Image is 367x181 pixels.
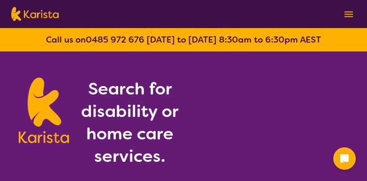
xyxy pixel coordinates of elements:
h1: Search for disability or home care services. [80,78,180,167]
b: Call us on [DATE] to [DATE] 8:30am to 6:30pm AEST [46,34,321,45]
img: Karista logo [19,78,69,143]
img: menu [345,11,353,17]
a: 0485 972 676 [86,34,144,45]
img: Karista logo [11,7,59,21]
